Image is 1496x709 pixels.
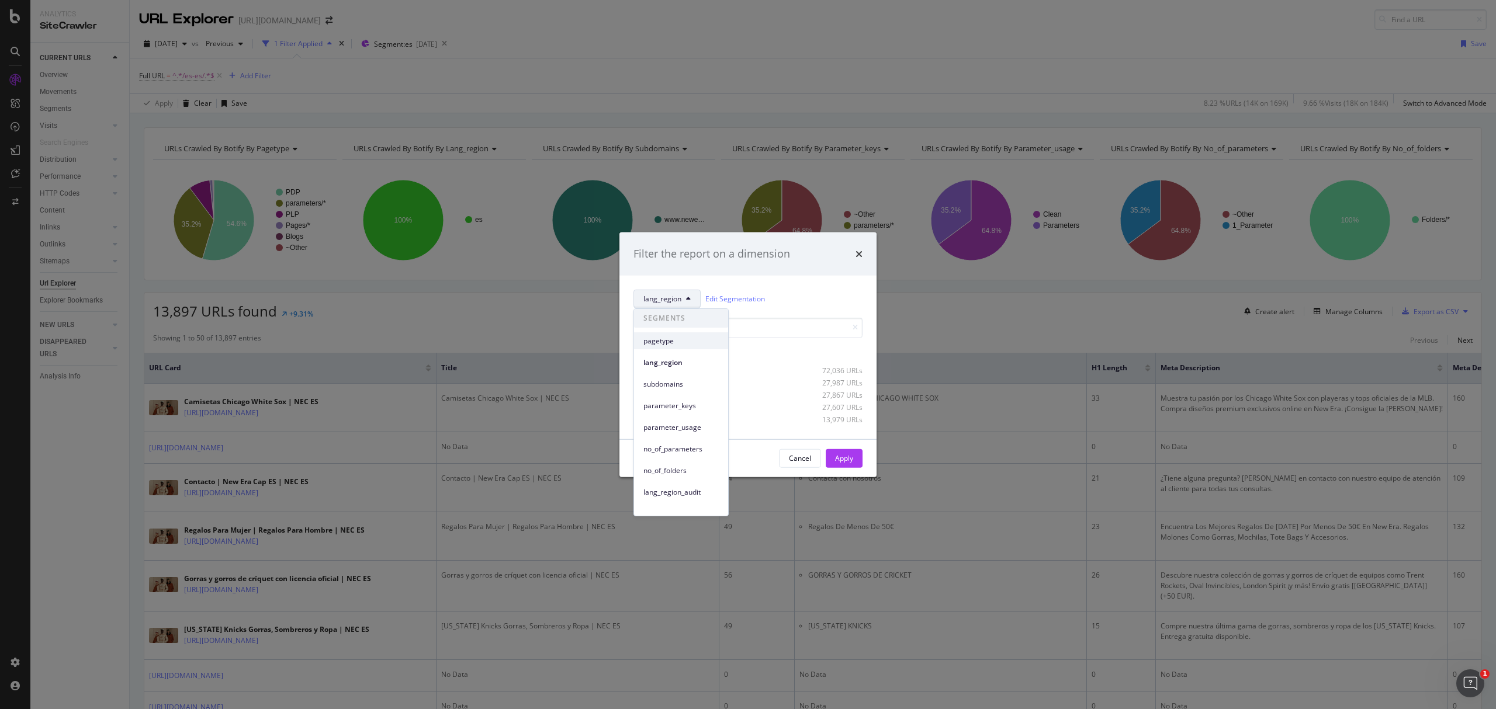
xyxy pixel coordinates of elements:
[856,246,863,262] div: times
[805,378,863,388] div: 27,987 URLs
[633,317,863,338] input: Search
[633,246,790,262] div: Filter the report on a dimension
[779,449,821,467] button: Cancel
[826,449,863,467] button: Apply
[643,357,719,368] span: lang_region
[643,336,719,346] span: pagetype
[643,379,719,390] span: subdomains
[1480,669,1490,679] span: 1
[643,487,719,498] span: lang_region_audit
[705,293,765,305] a: Edit Segmentation
[805,402,863,412] div: 27,607 URLs
[805,415,863,425] div: 13,979 URLs
[805,390,863,400] div: 27,867 URLs
[643,422,719,433] span: parameter_usage
[643,294,681,304] span: lang_region
[634,309,728,328] span: SEGMENTS
[633,289,701,308] button: lang_region
[835,453,853,463] div: Apply
[805,366,863,376] div: 72,036 URLs
[643,509,719,519] span: PW-Optimizations
[789,453,811,463] div: Cancel
[1456,669,1484,697] iframe: Intercom live chat
[633,347,863,357] div: Select all data available
[643,401,719,411] span: parameter_keys
[643,444,719,454] span: no_of_parameters
[643,465,719,476] span: no_of_folders
[619,232,877,477] div: modal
